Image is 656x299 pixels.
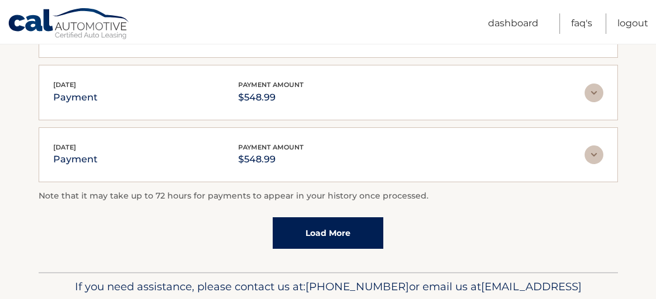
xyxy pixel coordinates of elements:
[488,13,538,34] a: Dashboard
[53,81,76,89] span: [DATE]
[53,143,76,151] span: [DATE]
[273,217,383,249] a: Load More
[585,145,603,164] img: accordion-rest.svg
[53,151,98,168] p: payment
[238,81,304,89] span: payment amount
[585,84,603,102] img: accordion-rest.svg
[53,89,98,106] p: payment
[39,189,618,203] p: Note that it may take up to 72 hours for payments to appear in your history once processed.
[571,13,592,34] a: FAQ's
[238,143,304,151] span: payment amount
[8,8,130,41] a: Cal Automotive
[238,89,304,106] p: $548.99
[617,13,648,34] a: Logout
[305,280,409,293] span: [PHONE_NUMBER]
[238,151,304,168] p: $548.99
